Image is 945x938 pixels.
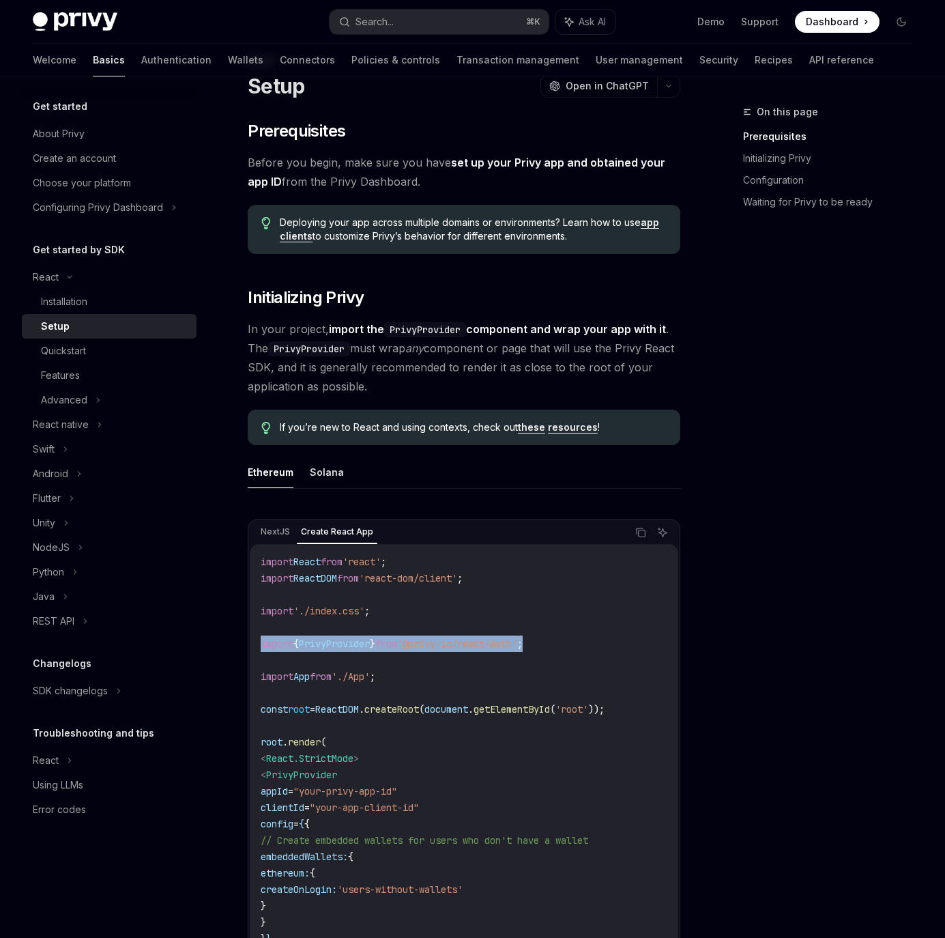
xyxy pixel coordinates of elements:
span: . [282,736,288,748]
span: const [261,703,288,715]
a: Security [699,44,738,76]
span: from [310,670,332,683]
span: Prerequisites [248,120,345,142]
a: Error codes [22,797,197,822]
a: Demo [697,15,725,29]
div: Create React App [297,524,377,540]
span: ( [550,703,555,715]
span: createRoot [364,703,419,715]
span: ( [321,736,326,748]
span: clientId [261,801,304,814]
div: SDK changelogs [33,683,108,699]
span: . [359,703,364,715]
a: Basics [93,44,125,76]
span: If you’re new to React and using contexts, check out ! [280,421,667,434]
span: import [261,605,293,617]
a: Recipes [755,44,793,76]
span: Open in ChatGPT [566,79,649,93]
div: Error codes [33,801,86,818]
span: In your project, . The must wrap component or page that will use the Privy React SDK, and it is g... [248,319,680,396]
span: App [293,670,310,683]
span: import [261,556,293,568]
a: set up your Privy app and obtained your app ID [248,156,665,189]
span: ; [457,572,463,584]
svg: Tip [261,217,271,229]
h5: Changelogs [33,655,91,672]
div: Features [41,367,80,384]
span: } [261,916,266,928]
a: resources [548,421,598,434]
span: ReactDOM [293,572,337,584]
span: React.StrictMode [266,752,353,765]
a: Wallets [228,44,263,76]
a: Features [22,363,197,388]
span: import [261,638,293,650]
div: NextJS [257,524,294,540]
a: Choose your platform [22,171,197,195]
a: Dashboard [795,11,879,33]
span: from [337,572,359,584]
span: Initializing Privy [248,287,364,309]
div: Quickstart [41,343,86,359]
div: React [33,752,59,769]
span: } [370,638,375,650]
div: Unity [33,515,55,531]
button: Open in ChatGPT [540,74,657,98]
div: Create an account [33,150,116,167]
span: root [261,736,282,748]
span: > [353,752,359,765]
div: Choose your platform [33,175,131,191]
div: React native [33,416,89,433]
h5: Get started by SDK [33,242,125,258]
code: PrivyProvider [268,341,350,356]
a: User management [596,44,683,76]
a: Initializing Privy [743,147,923,169]
span: ; [370,670,375,683]
span: < [261,752,266,765]
div: Setup [41,318,70,335]
a: Setup [22,314,197,339]
span: { [293,638,299,650]
a: Create an account [22,146,197,171]
div: Java [33,588,55,605]
div: Swift [33,441,55,457]
span: React [293,556,321,568]
a: these [518,421,545,434]
span: ; [517,638,523,650]
span: config [261,818,293,830]
div: REST API [33,613,74,629]
div: Using LLMs [33,777,83,793]
span: from [375,638,397,650]
div: Flutter [33,490,61,507]
span: "your-privy-app-id" [293,785,397,797]
div: Android [33,466,68,482]
a: About Privy [22,122,197,146]
span: Dashboard [806,15,858,29]
a: Support [741,15,779,29]
span: )); [588,703,605,715]
a: Connectors [280,44,335,76]
a: Configuration [743,169,923,191]
span: from [321,556,343,568]
h1: Setup [248,74,304,98]
span: 'users-without-wallets' [337,883,463,896]
span: PrivyProvider [266,769,337,781]
div: NodeJS [33,539,70,556]
span: { [304,818,310,830]
a: Quickstart [22,339,197,363]
a: Transaction management [456,44,579,76]
span: ( [419,703,424,715]
button: Search...⌘K [330,10,549,34]
span: . [468,703,474,715]
a: Installation [22,289,197,314]
span: 'root' [555,703,588,715]
span: './App' [332,670,370,683]
span: import [261,670,293,683]
em: any [405,341,424,355]
img: dark logo [33,12,117,31]
span: } [261,900,266,912]
h5: Troubleshooting and tips [33,725,154,741]
a: Prerequisites [743,126,923,147]
button: Ask AI [654,524,671,541]
span: './index.css' [293,605,364,617]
